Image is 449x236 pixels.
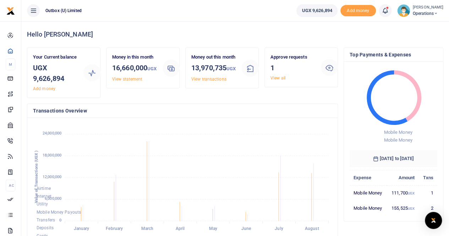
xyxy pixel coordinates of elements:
a: View statement [112,77,142,82]
th: Expense [350,170,387,185]
tspan: February [106,226,123,231]
tspan: January [74,226,89,231]
tspan: 0 [59,218,61,223]
span: Mobile Money Payouts [37,210,81,215]
tspan: 24,000,000 [43,131,61,136]
span: Internet [37,194,51,199]
p: Your Current balance [33,54,78,61]
tspan: May [209,226,217,231]
h4: Transactions Overview [33,107,332,115]
span: Transfers [37,218,55,223]
h4: Hello [PERSON_NAME] [27,31,443,38]
small: [PERSON_NAME] [413,5,443,11]
tspan: 6,000,000 [45,196,61,201]
span: Mobile Money [384,130,412,135]
span: Airtime [37,186,51,191]
span: Outbox (U) Limited [43,7,84,14]
tspan: June [241,226,251,231]
tspan: 12,000,000 [43,175,61,179]
h3: 1 [270,62,315,73]
li: Wallet ballance [294,4,340,17]
tspan: August [305,226,319,231]
h6: [DATE] to [DATE] [350,150,437,167]
td: 155,525 [387,201,418,215]
span: Add money [340,5,376,17]
a: Add money [340,7,376,13]
small: UGX [226,66,236,71]
div: Open Intercom Messenger [425,212,442,229]
th: Txns [418,170,437,185]
h4: Top Payments & Expenses [350,51,437,59]
small: UGX [408,191,415,195]
small: UGX [147,66,157,71]
tspan: March [141,226,154,231]
td: 2 [418,201,437,215]
span: Operations [413,10,443,17]
img: profile-user [397,4,410,17]
p: Money in this month [112,54,157,61]
tspan: April [176,226,185,231]
h3: 13,970,735 [191,62,236,74]
img: logo-small [6,7,15,15]
p: Money out this month [191,54,236,61]
th: Amount [387,170,418,185]
span: Deposits [37,226,54,231]
a: View all [270,76,286,81]
tspan: July [275,226,283,231]
li: Ac [6,180,15,191]
a: profile-user [PERSON_NAME] Operations [397,4,443,17]
td: Mobile Money [350,201,387,215]
small: UGX [408,207,415,210]
a: Add money [33,86,55,91]
tspan: 18,000,000 [43,153,61,158]
h3: UGX 9,626,894 [33,62,78,84]
span: UGX 9,626,894 [302,7,332,14]
a: View transactions [191,77,226,82]
text: Value of Transactions (UGX ) [34,150,39,203]
a: logo-small logo-large logo-large [6,8,15,13]
span: Mobile Money [384,137,412,143]
a: UGX 9,626,894 [296,4,337,17]
li: Toup your wallet [340,5,376,17]
td: 1 [418,185,437,201]
td: Mobile Money [350,185,387,201]
td: 111,700 [387,185,418,201]
li: M [6,59,15,70]
h3: 16,660,000 [112,62,157,74]
p: Approve requests [270,54,315,61]
span: Utility [37,202,48,207]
